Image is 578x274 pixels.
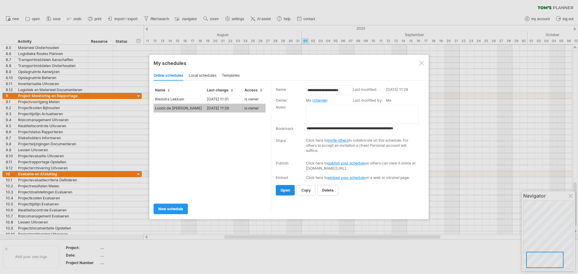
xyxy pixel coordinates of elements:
[386,87,423,97] td: [DATE] 11:29
[322,188,334,192] span: delete
[276,185,295,195] a: open
[276,138,286,143] div: Share
[328,161,365,165] a: publish your schedule
[158,207,183,211] span: new schedule
[244,88,262,92] span: Access
[276,87,306,97] td: Name
[306,175,421,180] div: Click here to on a web or intranet page.
[154,204,188,214] a: new schedule
[205,95,243,104] td: [DATE] 11:31
[353,87,386,97] td: Last modified:
[189,71,216,81] div: local schedules
[276,161,288,165] div: Publish
[243,104,266,113] td: is owner
[353,97,386,104] td: Last modified by:
[155,88,170,92] span: Name
[328,138,349,143] a: invite others
[276,104,306,125] td: Notes
[306,161,421,171] div: Click here to so others can view it online at [DOMAIN_NAME][URL].
[276,175,288,180] div: Embed
[205,104,243,113] td: [DATE] 11:29
[317,185,338,195] a: delete
[154,60,424,66] div: My schedules
[314,98,326,103] a: change
[297,185,315,195] a: copy
[386,97,423,104] td: Me
[154,95,205,104] td: Riedstra Lekkum
[276,125,306,132] td: Bookmark
[281,188,290,192] span: open
[306,138,417,153] div: Click here to to collaborate on this schedule. For others to accept an invitation a (free) Person...
[207,88,233,92] span: Last change
[328,175,365,180] a: embed your schedule
[301,188,311,192] span: copy
[306,98,350,103] div: Me ( )
[276,97,306,104] td: Owner
[243,95,266,104] td: is owner
[154,104,205,113] td: Loods de [PERSON_NAME]
[222,71,240,81] div: templates
[154,71,183,81] div: online schedules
